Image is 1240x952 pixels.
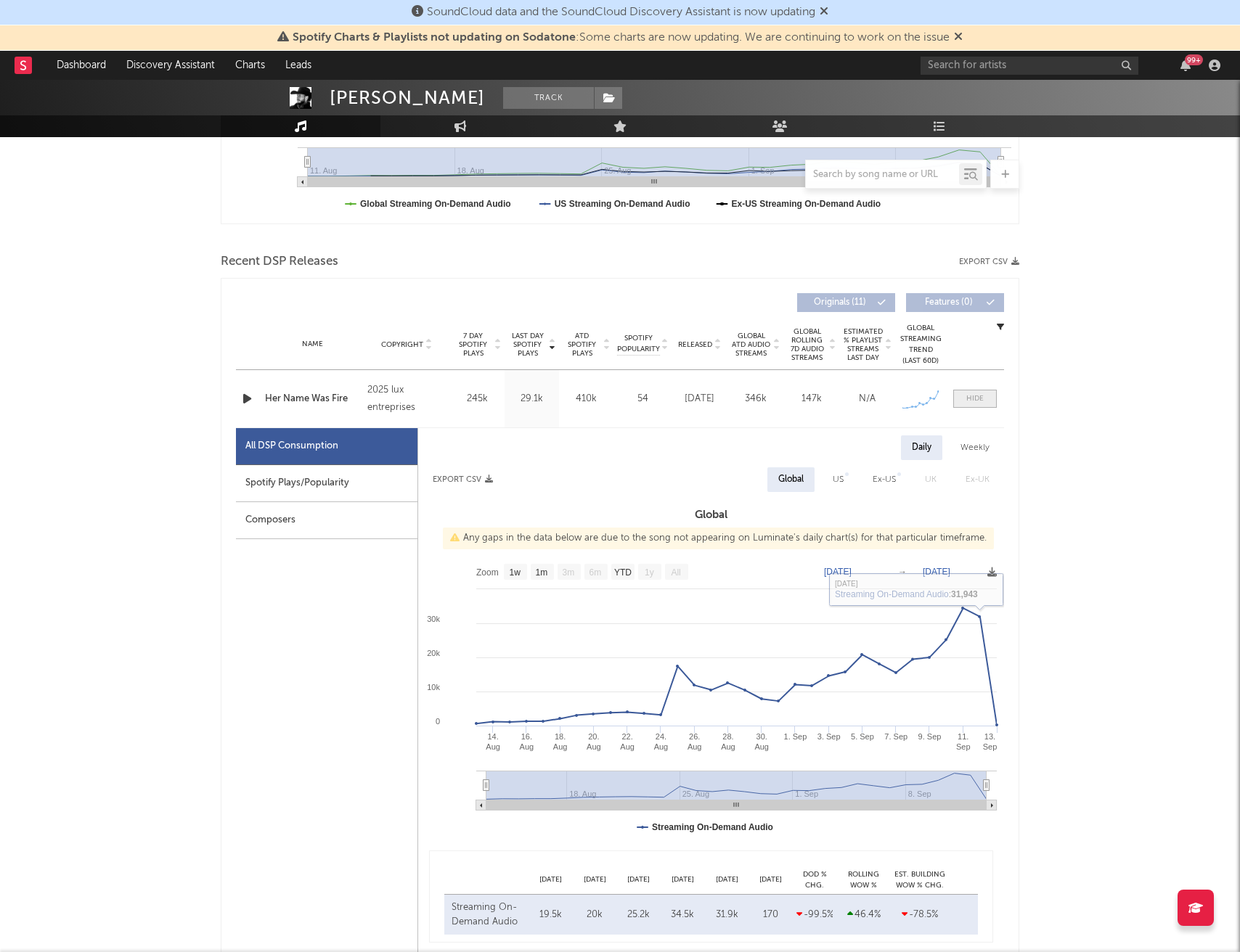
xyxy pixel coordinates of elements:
[536,567,548,578] text: 1m
[293,32,950,44] span: : Some charts are now updating. We are continuing to work on the issue
[532,908,569,922] div: 19.5k
[617,874,661,885] div: [DATE]
[983,732,998,751] text: 13. Sep
[836,869,891,890] div: Rolling WoW % Chg.
[921,57,1138,75] input: Search for artists
[954,32,963,44] span: Dismiss
[454,332,492,358] span: 7 Day Spotify Plays
[817,732,841,741] text: 3. Sep
[563,567,575,578] text: 3m
[796,908,833,922] div: -99.5 %
[236,428,417,465] div: All DSP Consumption
[661,874,705,885] div: [DATE]
[520,732,534,751] text: 16. Aug
[225,51,275,80] a: Charts
[664,908,701,922] div: 34.5k
[433,475,493,484] button: Export CSV
[486,732,500,751] text: 14. Aug
[427,7,815,18] span: SoundCloud data and the SoundCloud Discovery Assistant is now updating
[236,465,417,502] div: Spotify Plays/Popularity
[245,438,338,455] div: All DSP Consumption
[46,51,116,80] a: Dashboard
[555,199,690,209] text: US Streaming On-Demand Audio
[614,567,632,578] text: YTD
[956,732,971,751] text: 11. Sep
[843,392,892,406] div: N/A
[503,87,594,109] button: Track
[731,332,771,358] span: Global ATD Audio Streams
[1180,59,1191,71] button: 99+
[360,199,511,209] text: Global Streaming On-Demand Audio
[899,323,942,366] div: Global Streaming Trend (Last 60D)
[833,471,844,488] div: US
[1185,54,1203,65] div: 99 +
[529,874,573,885] div: [DATE]
[884,732,907,741] text: 7. Sep
[731,392,780,406] div: 346k
[709,908,746,922] div: 31.9k
[754,732,769,751] text: 30. Aug
[918,732,942,741] text: 9. Sep
[840,908,887,922] div: 46.4 %
[675,392,724,406] div: [DATE]
[476,567,499,578] text: Zoom
[824,567,852,577] text: [DATE]
[620,732,635,751] text: 22. Aug
[265,339,360,350] div: Name
[671,567,680,578] text: All
[427,683,440,692] text: 10k
[381,340,423,349] span: Copyright
[576,908,613,922] div: 20k
[590,567,602,578] text: 6m
[797,293,895,312] button: Originals(11)
[418,506,1004,524] h3: Global
[427,615,440,623] text: 30k
[652,822,773,832] text: Streaming On-Demand Audio
[563,392,610,406] div: 410k
[678,340,712,349] span: Released
[645,567,654,578] text: 1y
[617,333,660,355] span: Spotify Popularity
[898,567,907,577] text: →
[573,874,617,885] div: [DATE]
[721,732,735,751] text: 28. Aug
[950,435,1000,460] div: Weekly
[553,732,568,751] text: 18. Aug
[654,732,669,751] text: 24. Aug
[436,717,440,726] text: 0
[820,7,828,18] span: Dismiss
[688,732,702,751] text: 26. Aug
[452,900,525,929] div: Streaming On-Demand Audio
[959,258,1019,266] button: Export CSV
[778,471,804,488] div: Global
[784,732,807,741] text: 1. Sep
[891,869,949,890] div: Est. Building WoW % Chg.
[116,51,225,80] a: Discovery Assistant
[806,169,959,181] input: Search by song name or URL
[510,567,521,578] text: 1w
[221,253,338,271] span: Recent DSP Releases
[508,392,555,406] div: 29.1k
[621,908,658,922] div: 25.2k
[923,567,950,577] text: [DATE]
[236,502,417,539] div: Composers
[587,732,601,751] text: 20. Aug
[705,874,749,885] div: [DATE]
[851,732,874,741] text: 5. Sep
[873,471,896,488] div: Ex-US
[265,392,360,406] a: Her Name Was Fire
[793,869,836,890] div: DoD % Chg.
[508,332,547,358] span: Last Day Spotify Plays
[915,298,982,307] span: Features ( 0 )
[563,332,601,358] span: ATD Spotify Plays
[275,51,322,80] a: Leads
[617,392,668,406] div: 54
[752,908,789,922] div: 170
[427,649,440,657] text: 20k
[732,199,881,209] text: Ex-US Streaming On-Demand Audio
[807,298,873,307] span: Originals ( 11 )
[443,528,994,549] div: Any gaps in the data below are due to the song not appearing on Luminate's daily chart(s) for tha...
[367,382,446,416] div: 2025 lux entreprises
[843,327,883,362] span: Estimated % Playlist Streams Last Day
